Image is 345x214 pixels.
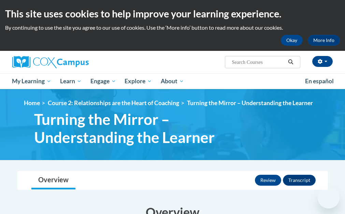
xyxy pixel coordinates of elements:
[161,77,184,85] span: About
[56,73,86,89] a: Learn
[8,73,56,89] a: My Learning
[301,74,338,88] a: En español
[60,77,82,85] span: Learn
[86,73,120,89] a: Engage
[31,171,75,189] a: Overview
[12,56,112,68] a: Cox Campus
[125,77,152,85] span: Explore
[305,77,334,85] span: En español
[5,7,340,20] h2: This site uses cookies to help improve your learning experience.
[283,175,316,186] button: Transcript
[187,99,313,106] span: Turning the Mirror – Understanding the Learner
[312,56,333,67] button: Account Settings
[156,73,188,89] a: About
[255,175,281,186] button: Review
[281,35,303,46] button: Okay
[231,58,286,66] input: Search Courses
[90,77,116,85] span: Engage
[12,77,51,85] span: My Learning
[12,56,89,68] img: Cox Campus
[120,73,156,89] a: Explore
[318,187,340,209] iframe: Button to launch messaging window
[286,58,296,66] button: Search
[308,35,340,46] a: More Info
[7,73,338,89] div: Main menu
[48,99,179,106] a: Course 2: Relationships are the Heart of Coaching
[24,99,40,106] a: Home
[5,24,340,31] p: By continuing to use the site you agree to our use of cookies. Use the ‘More info’ button to read...
[34,110,264,146] span: Turning the Mirror – Understanding the Learner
